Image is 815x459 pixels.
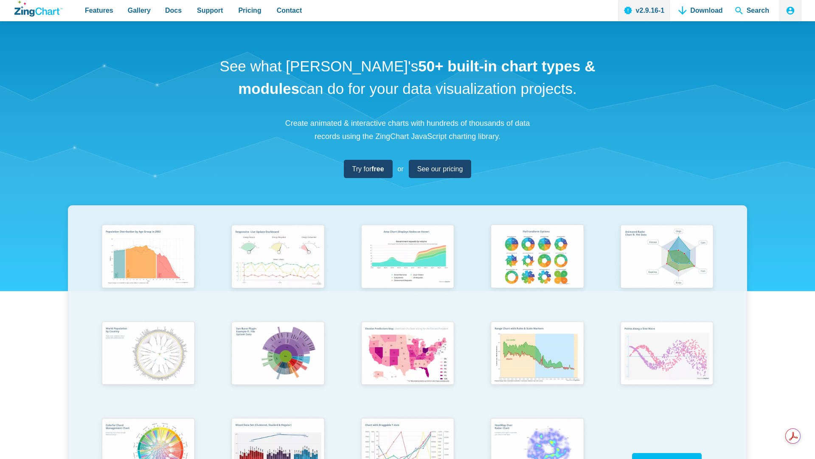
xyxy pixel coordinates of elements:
span: Gallery [128,5,151,16]
a: Election Predictions Map [343,317,472,414]
img: Animated Radar Chart ft. Pet Data [615,221,719,295]
span: Features [85,5,113,16]
p: Create animated & interactive charts with hundreds of thousands of data records using the ZingCha... [280,117,535,143]
h1: See what [PERSON_NAME]'s can do for your data visualization projects. [216,55,599,100]
span: See our pricing [417,163,463,175]
img: Points Along a Sine Wave [615,317,719,391]
a: Population Distribution by Age Group in 2052 [83,221,213,317]
a: ZingChart Logo. Click to return to the homepage [14,1,62,17]
img: Responsive Live Update Dashboard [226,221,329,295]
a: Area Chart (Displays Nodes on Hover) [343,221,472,317]
span: or [398,163,404,175]
span: Docs [165,5,182,16]
img: Election Predictions Map [356,317,459,391]
a: Try forfree [344,160,393,178]
strong: free [371,165,384,173]
span: Contact [277,5,302,16]
a: Range Chart with Rultes & Scale Markers [472,317,602,414]
img: Sun Burst Plugin Example ft. File System Data [226,317,329,391]
a: Responsive Live Update Dashboard [213,221,343,317]
a: Animated Radar Chart ft. Pet Data [602,221,732,317]
span: Support [197,5,223,16]
img: Population Distribution by Age Group in 2052 [96,221,200,295]
strong: 50+ built-in chart types & modules [238,58,595,97]
img: World Population by Country [96,317,200,392]
a: Sun Burst Plugin Example ft. File System Data [213,317,343,414]
img: Area Chart (Displays Nodes on Hover) [356,221,459,295]
img: Pie Transform Options [485,221,589,295]
span: Pricing [238,5,261,16]
a: Pie Transform Options [472,221,602,317]
a: Points Along a Sine Wave [602,317,732,414]
a: World Population by Country [83,317,213,414]
img: Range Chart with Rultes & Scale Markers [485,317,589,392]
span: Try for [352,163,384,175]
a: See our pricing [409,160,472,178]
